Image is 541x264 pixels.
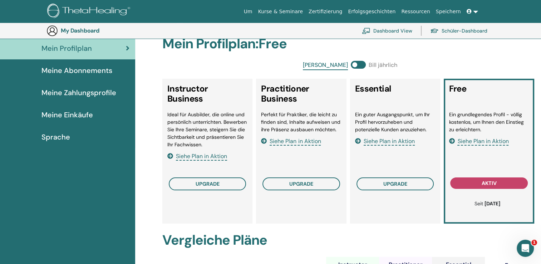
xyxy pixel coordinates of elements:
span: Siehe Plan in Aktion [270,137,321,146]
button: Upgrade [262,177,340,190]
a: Erfolgsgeschichten [345,5,398,18]
img: generic-user-icon.jpg [46,25,58,36]
span: Upgrade [289,181,313,187]
button: Upgrade [356,177,434,190]
li: Ein grundlegendes Profil - völlig kostenlos, um Ihnen den Einstieg zu erleichtern. [449,111,529,133]
a: Kurse & Seminare [255,5,306,18]
h2: Vergleiche Pläne [162,232,538,249]
a: Schüler-Dashboard [430,23,487,39]
iframe: Intercom live chat [517,240,534,257]
span: Siehe Plan in Aktion [364,137,415,146]
a: Zertifizierung [306,5,345,18]
a: Speichern [433,5,464,18]
img: chalkboard-teacher.svg [362,28,370,34]
span: Upgrade [196,181,220,187]
button: aktiv [450,177,528,189]
span: aktiv [482,180,497,186]
li: Ideal für Ausbilder, die online und persönlich unterrichten. Bewerben Sie Ihre Seminare, steigern... [167,111,248,148]
h2: Mein Profilplan : Free [162,36,538,52]
a: Siehe Plan in Aktion [261,137,321,145]
span: Bill jährlich [369,61,397,70]
span: Meine Zahlungsprofile [41,87,116,98]
a: Dashboard View [362,23,412,39]
a: Um [241,5,255,18]
a: Ressourcen [398,5,433,18]
img: logo.png [47,4,133,20]
p: Seit [452,200,522,207]
span: Siehe Plan in Aktion [457,137,508,146]
button: Upgrade [169,177,246,190]
span: Siehe Plan in Aktion [176,152,227,161]
span: Mein Profilplan [41,43,92,54]
a: Siehe Plan in Aktion [167,152,227,160]
li: Ein guter Ausgangspunkt, um Ihr Profil hervorzuheben und potenzielle Kunden anzuziehen. [355,111,436,133]
img: graduation-cap.svg [430,28,439,34]
span: 1 [531,240,537,245]
a: Siehe Plan in Aktion [449,137,508,145]
a: Siehe Plan in Aktion [355,137,415,145]
li: Perfekt für Praktiker, die leicht zu finden sind, Inhalte aufweisen und ihre Präsenz ausbauen möc... [261,111,341,133]
span: [PERSON_NAME] [303,61,348,70]
span: Meine Einkäufe [41,109,93,120]
span: Upgrade [383,181,407,187]
span: Sprache [41,132,70,142]
h3: My Dashboard [61,27,132,34]
span: Meine Abonnements [41,65,112,76]
b: [DATE] [485,200,500,207]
